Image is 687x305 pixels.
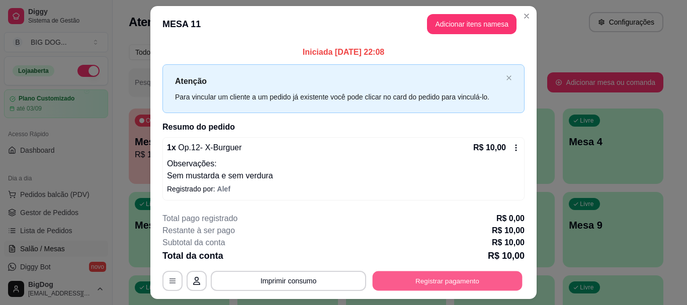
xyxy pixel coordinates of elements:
span: Alef [217,185,230,193]
p: Registrado por: [167,184,520,194]
p: Restante à ser pago [162,225,235,237]
p: Total pago registrado [162,213,237,225]
p: 1 x [167,142,242,154]
p: R$ 10,00 [492,225,525,237]
button: Registrar pagamento [373,271,523,291]
h2: Resumo do pedido [162,121,525,133]
p: Total da conta [162,249,223,263]
p: R$ 0,00 [496,213,525,225]
p: Iniciada [DATE] 22:08 [162,46,525,58]
button: Imprimir consumo [211,271,366,291]
p: R$ 10,00 [488,249,525,263]
p: R$ 10,00 [492,237,525,249]
p: Sem mustarda e sem verdura [167,170,520,182]
p: Atenção [175,75,502,87]
div: Para vincular um cliente a um pedido já existente você pode clicar no card do pedido para vinculá... [175,91,502,103]
header: MESA 11 [150,6,537,42]
p: Observações: [167,158,520,170]
p: Subtotal da conta [162,237,225,249]
span: Op.12- X-Burguer [176,143,242,152]
button: Adicionar itens namesa [427,14,517,34]
button: close [506,75,512,81]
p: R$ 10,00 [473,142,506,154]
button: Close [519,8,535,24]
